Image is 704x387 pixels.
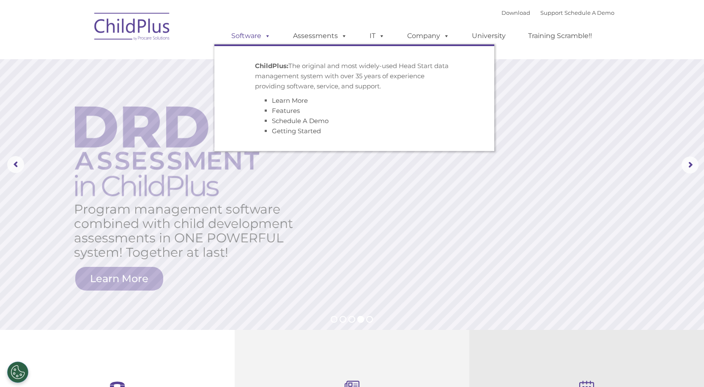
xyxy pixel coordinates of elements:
a: Company [399,27,458,44]
a: Features [272,107,300,115]
a: IT [361,27,393,44]
a: Schedule A Demo [564,9,614,16]
a: Getting Started [272,127,321,135]
a: Software [223,27,279,44]
span: Phone number [118,91,153,97]
a: Download [501,9,530,16]
a: Assessments [285,27,356,44]
button: Cookies Settings [7,362,28,383]
iframe: Chat Widget [566,296,704,387]
a: Support [540,9,563,16]
font: | [501,9,614,16]
a: Learn More [272,96,308,104]
p: The original and most widely-used Head Start data management system with over 35 years of experie... [255,61,454,91]
a: University [463,27,514,44]
span: Last name [118,56,143,62]
strong: ChildPlus: [255,62,288,70]
a: Schedule A Demo [272,117,329,125]
a: Training Scramble!! [520,27,600,44]
img: ChildPlus by Procare Solutions [90,7,175,49]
